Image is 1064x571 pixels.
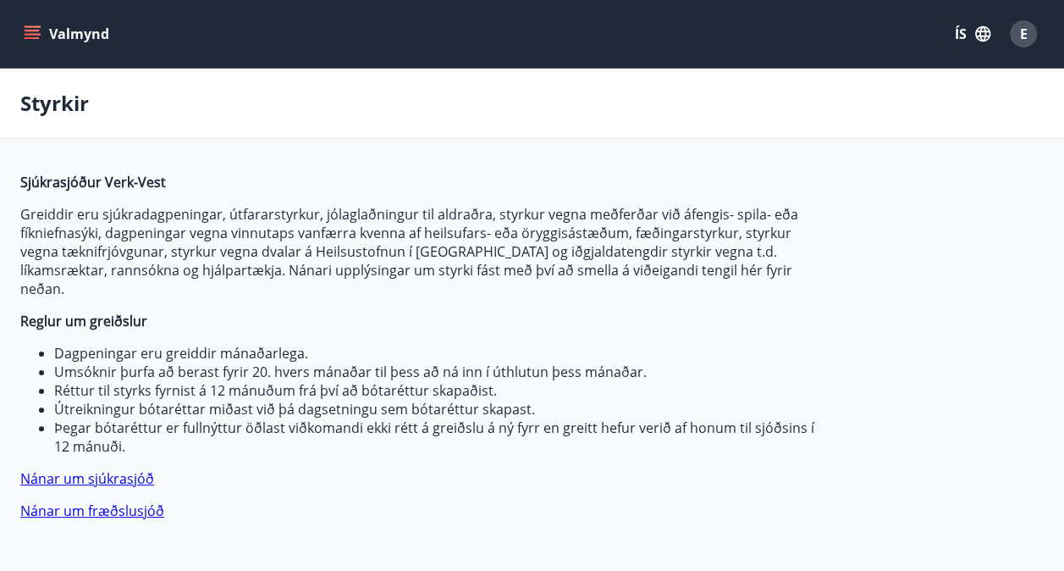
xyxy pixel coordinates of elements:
[20,89,89,118] p: Styrkir
[54,381,819,400] li: Réttur til styrks fyrnist á 12 mánuðum frá því að bótaréttur skapaðist.
[1003,14,1044,54] button: E
[20,173,166,191] strong: Sjúkrasjóður Verk-Vest
[20,19,116,49] button: menu
[54,344,819,363] li: Dagpeningar eru greiddir mánaðarlega.
[20,469,154,488] a: Nánar um sjúkrasjóð
[20,502,164,520] a: Nánar um fræðslusjóð
[20,312,147,330] strong: Reglur um greiðslur
[945,19,1000,49] button: ÍS
[54,400,819,419] li: Útreikningur bótaréttar miðast við þá dagsetningu sem bótaréttur skapast.
[20,205,819,298] p: Greiddir eru sjúkradagpeningar, útfararstyrkur, jólaglaðningur til aldraðra, styrkur vegna meðfer...
[1020,25,1028,43] span: E
[54,363,819,381] li: Umsóknir þurfa að berast fyrir 20. hvers mánaðar til þess að ná inn í úthlutun þess mánaðar.
[54,419,819,456] li: Þegar bótaréttur er fullnýttur öðlast viðkomandi ekki rétt á greiðslu á ný fyrr en greitt hefur v...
